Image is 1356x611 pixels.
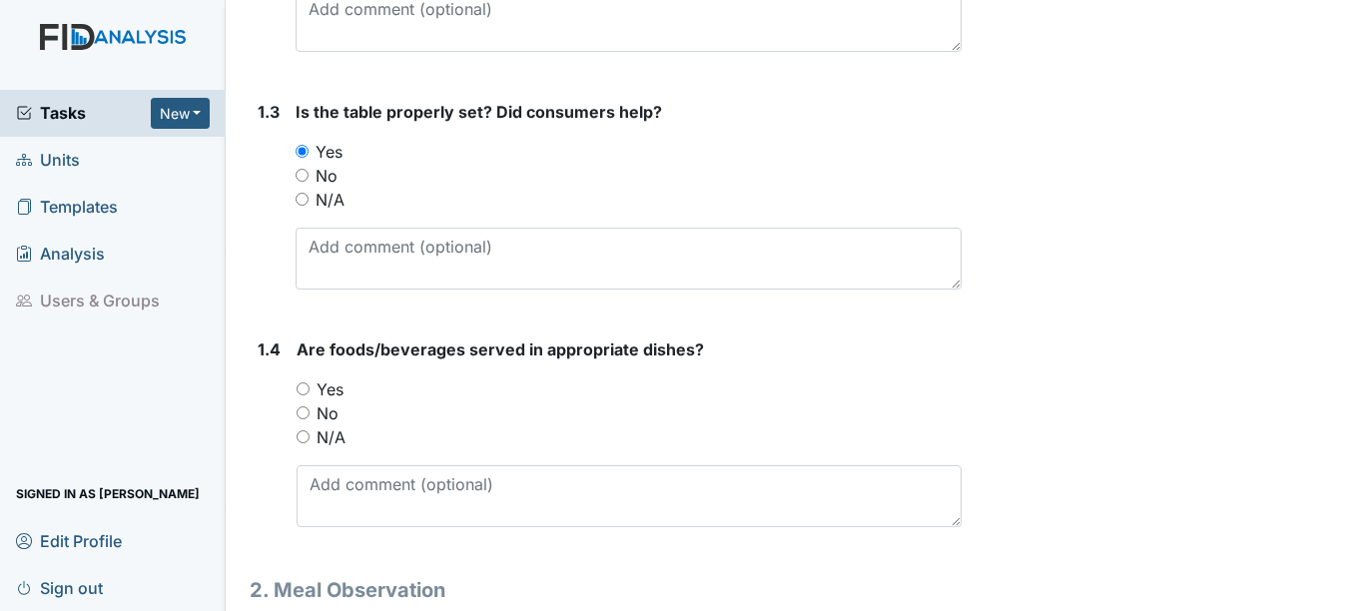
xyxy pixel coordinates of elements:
[250,575,961,605] h1: 2. Meal Observation
[297,382,310,395] input: Yes
[316,140,342,164] label: Yes
[296,145,309,158] input: Yes
[16,145,80,176] span: Units
[317,401,339,425] label: No
[16,101,151,125] a: Tasks
[316,188,344,212] label: N/A
[296,102,662,122] span: Is the table properly set? Did consumers help?
[16,239,105,270] span: Analysis
[317,377,343,401] label: Yes
[16,572,103,603] span: Sign out
[151,98,211,129] button: New
[296,169,309,182] input: No
[16,525,122,556] span: Edit Profile
[16,192,118,223] span: Templates
[258,100,280,124] label: 1.3
[296,193,309,206] input: N/A
[258,337,281,361] label: 1.4
[16,478,200,509] span: Signed in as [PERSON_NAME]
[297,430,310,443] input: N/A
[297,339,704,359] span: Are foods/beverages served in appropriate dishes?
[317,425,345,449] label: N/A
[316,164,338,188] label: No
[297,406,310,419] input: No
